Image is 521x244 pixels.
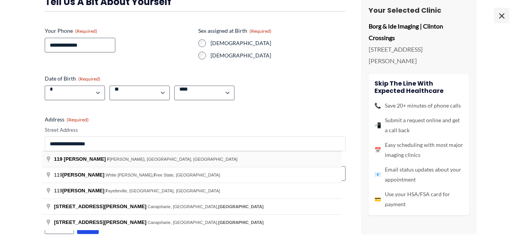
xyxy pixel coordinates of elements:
[494,8,509,23] span: ×
[374,100,381,110] span: 📞
[75,28,97,34] span: (Required)
[45,27,192,35] label: Your Phone
[374,169,381,179] span: 📧
[148,204,264,209] span: Canajoharie, [GEOGRAPHIC_DATA],
[374,145,381,155] span: 📅
[106,188,220,193] span: ayetteville, [GEOGRAPHIC_DATA], [GEOGRAPHIC_DATA]
[45,116,89,123] legend: Address
[78,76,100,82] span: (Required)
[211,39,346,47] label: [DEMOGRAPHIC_DATA]
[54,204,147,209] span: [STREET_ADDRESS][PERSON_NAME]
[250,28,271,34] span: (Required)
[369,6,469,15] h3: Your Selected Clinic
[45,126,346,134] label: Street Address
[211,52,346,59] label: [DEMOGRAPHIC_DATA]
[374,100,463,110] li: Save 20+ minutes of phone calls
[369,20,469,43] p: Borg & Ide Imaging | Clinton Crossings
[54,219,147,225] span: [STREET_ADDRESS][PERSON_NAME]
[107,157,110,162] span: F
[374,115,463,135] li: Submit a request online and get a call back
[54,172,106,178] span: 119
[45,75,100,82] legend: Date of Birth
[374,80,463,94] h4: Skip the line with Expected Healthcare
[374,140,463,160] li: Easy scheduling with most major imaging clinics
[106,173,220,177] span: White [PERSON_NAME], ree State, [GEOGRAPHIC_DATA]
[106,188,108,193] span: F
[369,44,469,66] p: [STREET_ADDRESS][PERSON_NAME]
[107,157,237,162] span: [PERSON_NAME], [GEOGRAPHIC_DATA], [GEOGRAPHIC_DATA]
[218,204,264,209] span: [GEOGRAPHIC_DATA]
[54,156,62,162] span: 119
[374,194,381,204] span: 💳
[62,188,105,194] span: [PERSON_NAME]
[64,156,106,162] span: [PERSON_NAME]
[153,173,156,177] span: F
[62,172,105,178] span: [PERSON_NAME]
[54,188,106,194] span: 119
[148,220,264,225] span: Canajoharie, [GEOGRAPHIC_DATA],
[374,164,463,184] li: Email status updates about your appointment
[218,220,264,225] span: [GEOGRAPHIC_DATA]
[374,189,463,209] li: Use your HSA/FSA card for payment
[374,120,381,130] span: 📲
[198,27,271,35] legend: Sex assigned at Birth
[67,117,89,123] span: (Required)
